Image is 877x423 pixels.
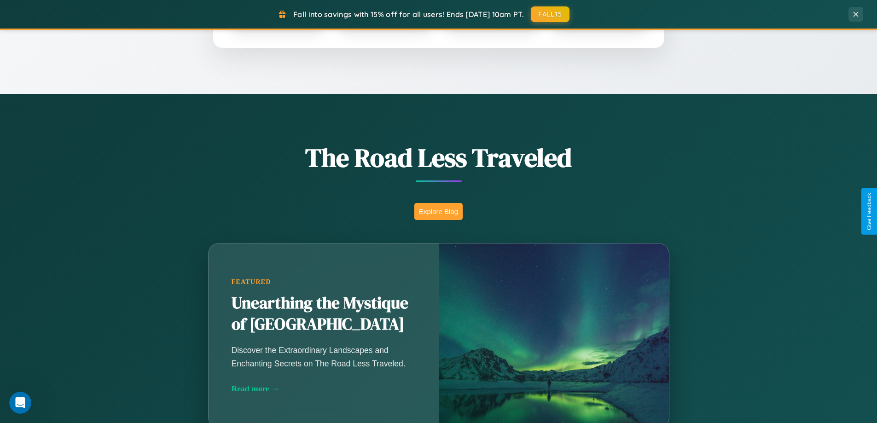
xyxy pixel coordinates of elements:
h2: Unearthing the Mystique of [GEOGRAPHIC_DATA] [232,293,416,335]
button: Explore Blog [414,203,463,220]
div: Read more → [232,384,416,394]
iframe: Intercom live chat [9,392,31,414]
div: Give Feedback [866,193,872,230]
div: Featured [232,278,416,286]
p: Discover the Extraordinary Landscapes and Enchanting Secrets on The Road Less Traveled. [232,344,416,370]
h1: The Road Less Traveled [163,140,715,175]
span: Fall into savings with 15% off for all users! Ends [DATE] 10am PT. [293,10,524,19]
button: FALL15 [531,6,569,22]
